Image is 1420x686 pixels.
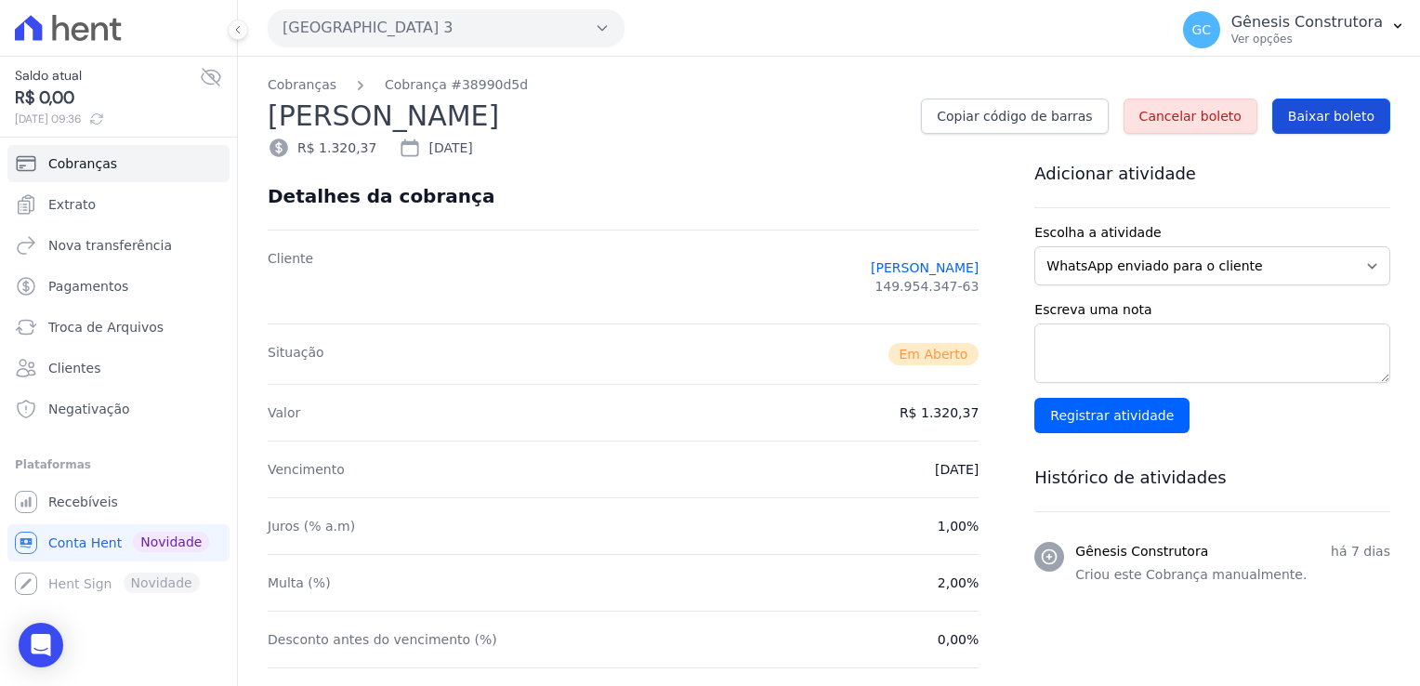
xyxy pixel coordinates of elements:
input: Registrar atividade [1034,398,1190,433]
label: Escreva uma nota [1034,300,1390,320]
span: R$ 0,00 [15,86,200,111]
label: Escolha a atividade [1034,223,1390,243]
span: Saldo atual [15,66,200,86]
a: Nova transferência [7,227,230,264]
dt: Juros (% a.m) [268,517,355,535]
span: Cobranças [48,154,117,173]
span: Copiar código de barras [937,107,1092,125]
div: Open Intercom Messenger [19,623,63,667]
nav: Sidebar [15,145,222,602]
span: Baixar boleto [1288,107,1374,125]
a: Recebíveis [7,483,230,521]
span: Extrato [48,195,96,214]
span: Pagamentos [48,277,128,296]
p: Criou este Cobrança manualmente. [1075,565,1390,585]
dt: Desconto antes do vencimento (%) [268,630,497,649]
span: Troca de Arquivos [48,318,164,336]
dt: Multa (%) [268,574,331,592]
dd: [DATE] [935,460,979,479]
span: [DATE] 09:36 [15,111,200,127]
dd: 2,00% [938,574,979,592]
nav: Breadcrumb [268,75,1390,95]
h2: [PERSON_NAME] [268,95,906,137]
div: R$ 1.320,37 [268,137,376,159]
button: [GEOGRAPHIC_DATA] 3 [268,9,625,46]
span: Em Aberto [888,343,980,365]
a: [PERSON_NAME] [871,258,979,277]
a: Negativação [7,390,230,428]
p: Gênesis Construtora [1231,13,1383,32]
a: Cobranças [7,145,230,182]
dd: 0,00% [938,630,979,649]
span: GC [1191,23,1211,36]
button: GC Gênesis Construtora Ver opções [1168,4,1420,56]
span: Cancelar boleto [1139,107,1242,125]
span: 149.954.347-63 [874,277,979,296]
span: Novidade [133,532,209,552]
a: Cobrança #38990d5d [385,75,528,95]
dt: Vencimento [268,460,345,479]
a: Extrato [7,186,230,223]
dt: Situação [268,343,324,365]
a: Conta Hent Novidade [7,524,230,561]
dd: R$ 1.320,37 [900,403,979,422]
span: Clientes [48,359,100,377]
dt: Cliente [268,249,313,305]
span: Nova transferência [48,236,172,255]
dt: Valor [268,403,300,422]
a: Copiar código de barras [921,99,1108,134]
a: Clientes [7,350,230,387]
div: Plataformas [15,454,222,476]
span: Recebíveis [48,493,118,511]
a: Baixar boleto [1272,99,1390,134]
a: Pagamentos [7,268,230,305]
dd: 1,00% [938,517,979,535]
h3: Histórico de atividades [1034,467,1390,489]
h3: Gênesis Construtora [1075,542,1208,561]
a: Troca de Arquivos [7,309,230,346]
div: [DATE] [399,137,472,159]
span: Conta Hent [48,534,122,552]
div: Detalhes da cobrança [268,185,494,207]
h3: Adicionar atividade [1034,163,1390,185]
a: Cobranças [268,75,336,95]
span: Negativação [48,400,130,418]
a: Cancelar boleto [1124,99,1257,134]
p: Ver opções [1231,32,1383,46]
p: há 7 dias [1331,542,1390,561]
